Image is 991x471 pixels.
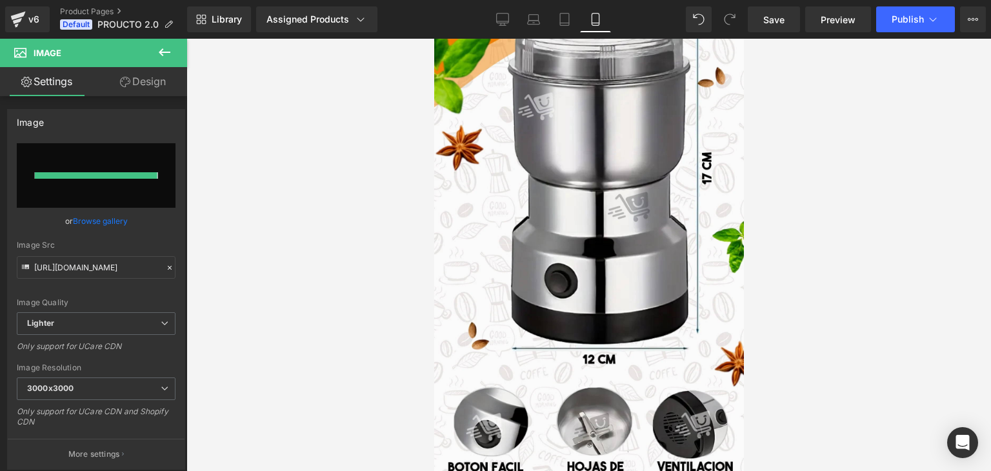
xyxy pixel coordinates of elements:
a: Preview [805,6,871,32]
a: Tablet [549,6,580,32]
span: Default [60,19,92,30]
div: Only support for UCare CDN and Shopify CDN [17,406,175,436]
a: v6 [5,6,50,32]
div: v6 [26,11,42,28]
p: More settings [68,448,120,460]
input: Link [17,256,175,279]
span: Preview [821,13,856,26]
span: PROUCTO 2.0 [97,19,159,30]
div: Image Quality [17,298,175,307]
span: Publish [892,14,924,25]
button: More [960,6,986,32]
span: Library [212,14,242,25]
button: Redo [717,6,743,32]
b: Lighter [27,318,54,328]
a: New Library [187,6,251,32]
div: Assigned Products [266,13,367,26]
span: Image [34,48,61,58]
button: Publish [876,6,955,32]
button: More settings [8,439,185,469]
a: Mobile [580,6,611,32]
a: Browse gallery [73,210,128,232]
div: Image [17,110,44,128]
div: Open Intercom Messenger [947,427,978,458]
div: or [17,214,175,228]
div: Only support for UCare CDN [17,341,175,360]
a: Desktop [487,6,518,32]
div: Image Src [17,241,175,250]
span: Save [763,13,785,26]
b: 3000x3000 [27,383,74,393]
div: Image Resolution [17,363,175,372]
a: Product Pages [60,6,187,17]
a: Laptop [518,6,549,32]
a: Design [96,67,190,96]
button: Undo [686,6,712,32]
